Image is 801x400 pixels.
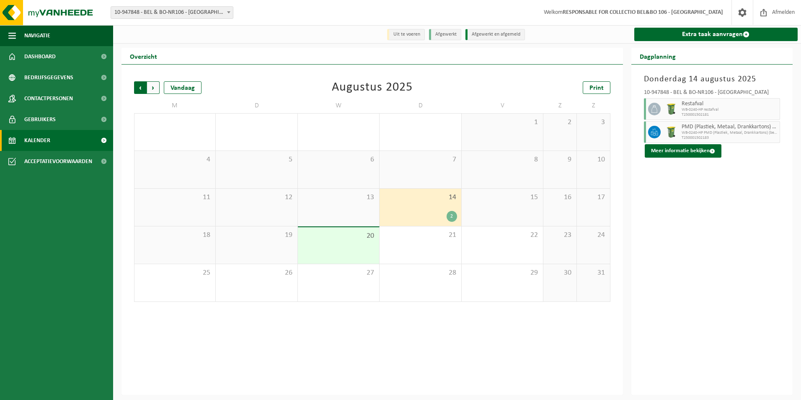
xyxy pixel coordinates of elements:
span: WB-0240-HP PMD (Plastiek, Metaal, Drankkartons) (bedrijven) [682,130,778,135]
span: 12 [220,193,293,202]
strong: RESPONSABLE FOR COLLECTIO BEL&BO 106 - [GEOGRAPHIC_DATA] [563,9,723,16]
span: 13 [302,193,375,202]
span: 19 [220,231,293,240]
span: 27 [302,268,375,278]
span: 21 [384,231,457,240]
td: M [134,98,216,113]
td: D [380,98,461,113]
span: Vorige [134,81,147,94]
span: 25 [139,268,211,278]
span: 24 [581,231,606,240]
span: T250001502183 [682,135,778,140]
img: WB-0240-HPE-GN-51 [665,126,677,138]
span: T250001502181 [682,112,778,117]
span: 15 [466,193,539,202]
span: 4 [139,155,211,164]
span: 16 [548,193,572,202]
div: 10-947848 - BEL & BO-NR106 - [GEOGRAPHIC_DATA] [644,90,780,98]
td: V [462,98,543,113]
span: WB-0240-HP restafval [682,107,778,112]
span: 10-947848 - BEL & BO-NR106 - OUDSBERGEN [111,6,233,19]
span: 31 [581,268,606,278]
h3: Donderdag 14 augustus 2025 [644,73,780,86]
span: 11 [139,193,211,202]
td: Z [543,98,577,113]
h2: Dagplanning [631,48,684,64]
span: 5 [220,155,293,164]
li: Afgewerkt [429,29,461,40]
span: 17 [581,193,606,202]
span: 14 [384,193,457,202]
span: 10 [581,155,606,164]
span: Acceptatievoorwaarden [24,151,92,172]
span: 2 [548,118,572,127]
span: 8 [466,155,539,164]
span: Kalender [24,130,50,151]
span: 18 [139,231,211,240]
div: 2 [447,211,457,222]
span: 7 [384,155,457,164]
span: Print [589,85,604,91]
img: WB-0240-HPE-GN-51 [665,103,677,115]
div: Vandaag [164,81,202,94]
a: Print [583,81,610,94]
span: 22 [466,231,539,240]
span: 26 [220,268,293,278]
span: 10-947848 - BEL & BO-NR106 - OUDSBERGEN [111,7,233,18]
span: 9 [548,155,572,164]
span: 29 [466,268,539,278]
span: Gebruikers [24,109,56,130]
span: PMD (Plastiek, Metaal, Drankkartons) (bedrijven) [682,124,778,130]
button: Meer informatie bekijken [645,144,721,158]
td: D [216,98,297,113]
span: Dashboard [24,46,56,67]
span: Contactpersonen [24,88,73,109]
span: 28 [384,268,457,278]
a: Extra taak aanvragen [634,28,798,41]
td: Z [577,98,610,113]
span: Navigatie [24,25,50,46]
h2: Overzicht [121,48,165,64]
td: W [298,98,380,113]
span: 6 [302,155,375,164]
span: Restafval [682,101,778,107]
span: Volgende [147,81,160,94]
li: Afgewerkt en afgemeld [465,29,525,40]
span: Bedrijfsgegevens [24,67,73,88]
span: 20 [302,231,375,241]
span: 23 [548,231,572,240]
li: Uit te voeren [387,29,425,40]
div: Augustus 2025 [332,81,413,94]
span: 30 [548,268,572,278]
span: 3 [581,118,606,127]
span: 1 [466,118,539,127]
